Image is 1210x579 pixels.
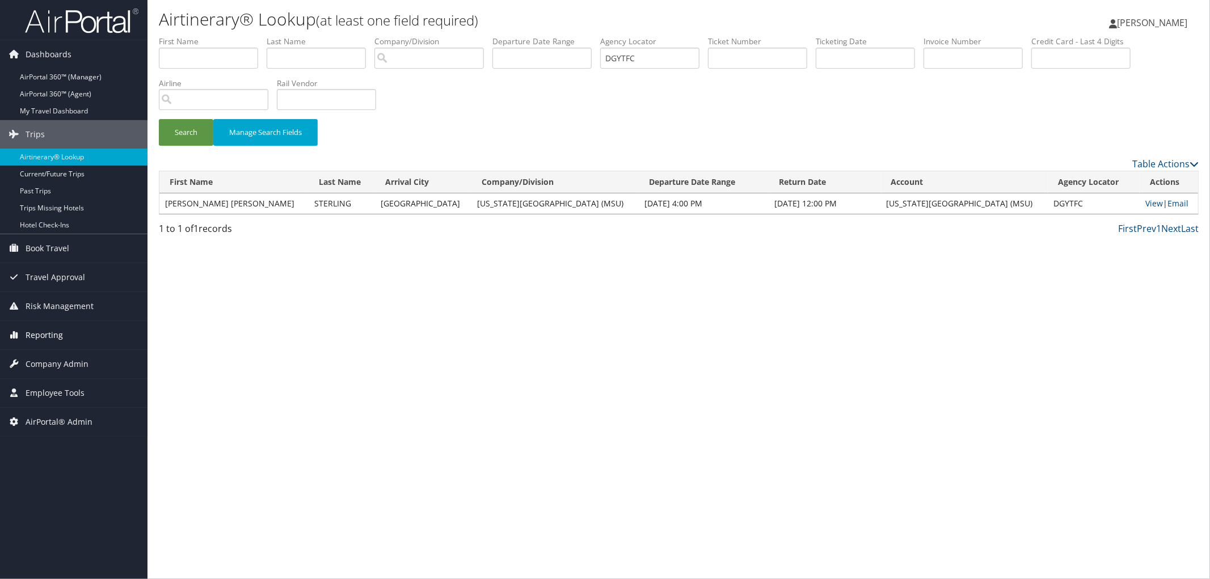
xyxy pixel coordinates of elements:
td: [US_STATE][GEOGRAPHIC_DATA] (MSU) [471,193,639,214]
th: First Name: activate to sort column ascending [159,171,309,193]
label: Company/Division [374,36,492,47]
th: Agency Locator: activate to sort column ascending [1048,171,1140,193]
a: Last [1181,222,1199,235]
label: Credit Card - Last 4 Digits [1031,36,1139,47]
span: Reporting [26,321,63,349]
td: | [1140,193,1198,214]
td: STERLING [309,193,375,214]
a: Next [1161,222,1181,235]
span: [PERSON_NAME] [1117,16,1187,29]
div: 1 to 1 of records [159,222,406,241]
td: [US_STATE][GEOGRAPHIC_DATA] (MSU) [881,193,1048,214]
label: Departure Date Range [492,36,600,47]
td: [DATE] 4:00 PM [639,193,769,214]
a: View [1145,198,1163,209]
th: Account: activate to sort column ascending [881,171,1048,193]
td: [GEOGRAPHIC_DATA] [375,193,471,214]
label: Rail Vendor [277,78,385,89]
span: 1 [193,222,199,235]
td: DGYTFC [1048,193,1140,214]
a: Table Actions [1132,158,1199,170]
button: Manage Search Fields [213,119,318,146]
th: Company/Division [471,171,639,193]
label: Agency Locator [600,36,708,47]
button: Search [159,119,213,146]
a: [PERSON_NAME] [1109,6,1199,40]
th: Return Date: activate to sort column ascending [769,171,880,193]
a: Prev [1137,222,1156,235]
span: Book Travel [26,234,69,263]
th: Arrival City: activate to sort column ascending [375,171,471,193]
span: Dashboards [26,40,71,69]
span: Risk Management [26,292,94,320]
span: AirPortal® Admin [26,408,92,436]
span: Employee Tools [26,379,85,407]
th: Last Name: activate to sort column descending [309,171,375,193]
span: Company Admin [26,350,88,378]
a: First [1118,222,1137,235]
td: [DATE] 12:00 PM [769,193,880,214]
label: Invoice Number [924,36,1031,47]
img: airportal-logo.png [25,7,138,34]
label: Ticketing Date [816,36,924,47]
h1: Airtinerary® Lookup [159,7,852,31]
span: Trips [26,120,45,149]
label: Last Name [267,36,374,47]
a: 1 [1156,222,1161,235]
label: Ticket Number [708,36,816,47]
td: [PERSON_NAME] [PERSON_NAME] [159,193,309,214]
a: Email [1167,198,1188,209]
label: Airline [159,78,277,89]
small: (at least one field required) [316,11,478,29]
label: First Name [159,36,267,47]
th: Departure Date Range: activate to sort column ascending [639,171,769,193]
span: Travel Approval [26,263,85,291]
th: Actions [1140,171,1198,193]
